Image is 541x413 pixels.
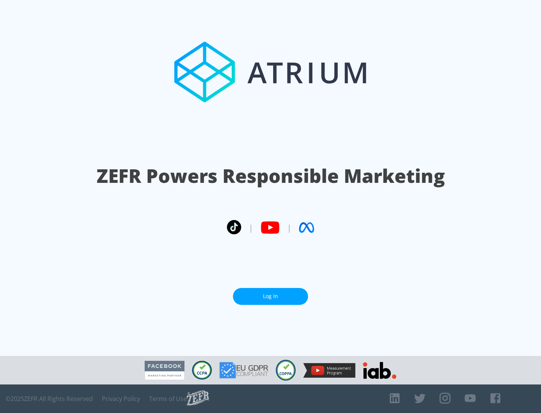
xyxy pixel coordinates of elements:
a: Terms of Use [149,395,187,402]
img: Facebook Marketing Partner [145,361,184,380]
span: © 2025 ZEFR All Rights Reserved [6,395,93,402]
img: YouTube Measurement Program [303,363,355,378]
a: Privacy Policy [102,395,140,402]
a: Log In [233,288,308,305]
img: COPPA Compliant [276,360,296,381]
h1: ZEFR Powers Responsible Marketing [97,163,445,189]
span: | [249,222,253,233]
img: IAB [363,362,396,379]
img: CCPA Compliant [192,361,212,380]
span: | [287,222,292,233]
img: GDPR Compliant [219,362,268,378]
